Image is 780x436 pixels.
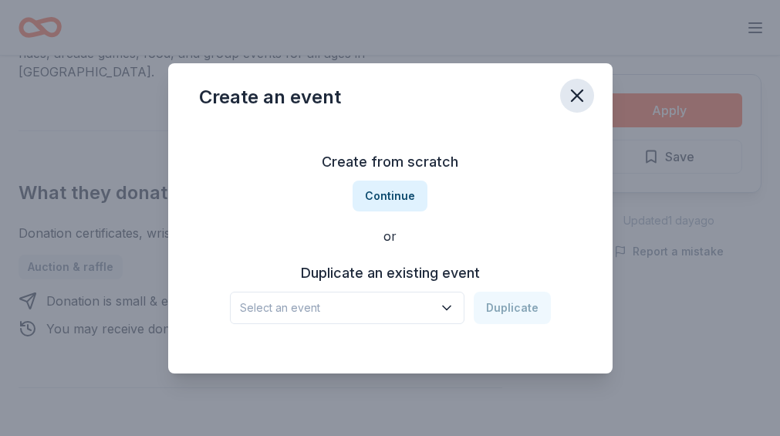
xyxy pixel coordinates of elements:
[199,85,341,110] div: Create an event
[240,299,433,317] span: Select an event
[199,227,582,245] div: or
[199,150,582,174] h3: Create from scratch
[230,292,464,324] button: Select an event
[230,261,551,286] h3: Duplicate an existing event
[353,181,427,211] button: Continue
